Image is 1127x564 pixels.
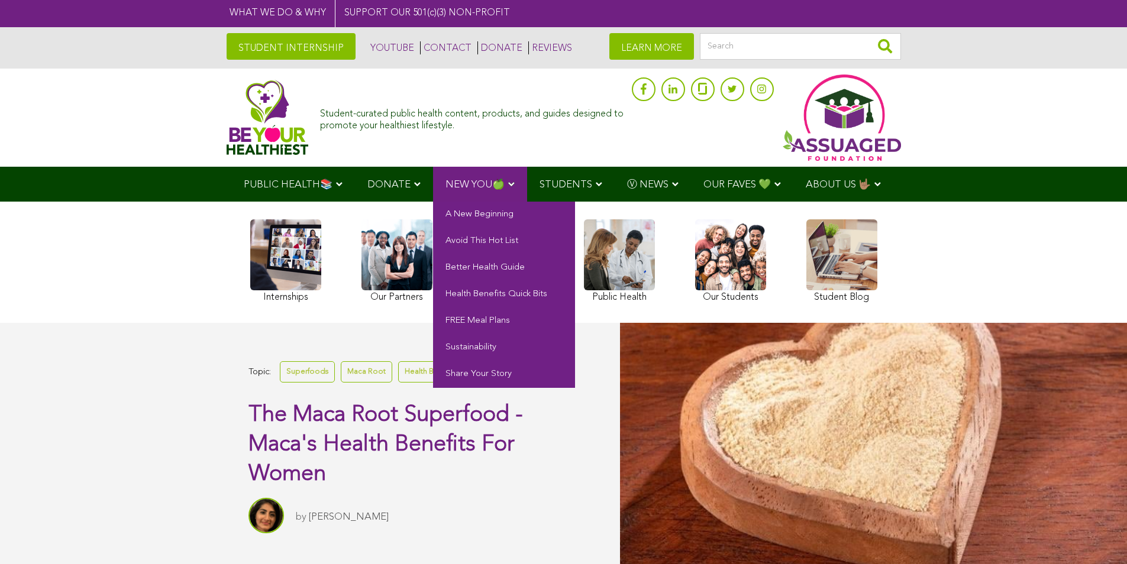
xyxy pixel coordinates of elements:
[248,498,284,533] img: Sitara Darvish
[540,180,592,190] span: STUDENTS
[433,281,575,308] a: Health Benefits Quick Bits
[248,364,271,380] span: Topic:
[398,361,463,382] a: Health Benefits
[806,180,871,190] span: ABOUT US 🤟🏽
[227,167,901,202] div: Navigation Menu
[1068,507,1127,564] iframe: Chat Widget
[367,41,414,54] a: YOUTUBE
[248,404,523,485] span: The Maca Root Superfood - Maca's Health Benefits For Women
[227,33,356,60] a: STUDENT INTERNSHIP
[703,180,771,190] span: OUR FAVES 💚
[420,41,472,54] a: CONTACT
[700,33,901,60] input: Search
[698,83,706,95] img: glassdoor
[433,335,575,361] a: Sustainability
[433,308,575,335] a: FREE Meal Plans
[528,41,572,54] a: REVIEWS
[477,41,522,54] a: DONATE
[309,512,389,522] a: [PERSON_NAME]
[341,361,392,382] a: Maca Root
[433,202,575,228] a: A New Beginning
[433,361,575,388] a: Share Your Story
[609,33,694,60] a: LEARN MORE
[280,361,335,382] a: Superfoods
[244,180,332,190] span: PUBLIC HEALTH📚
[367,180,411,190] span: DONATE
[445,180,505,190] span: NEW YOU🍏
[433,255,575,281] a: Better Health Guide
[296,512,306,522] span: by
[627,180,669,190] span: Ⓥ NEWS
[783,74,901,161] img: Assuaged App
[433,228,575,255] a: Avoid This Hot List
[320,103,625,131] div: Student-curated public health content, products, and guides designed to promote your healthiest l...
[227,80,309,155] img: Assuaged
